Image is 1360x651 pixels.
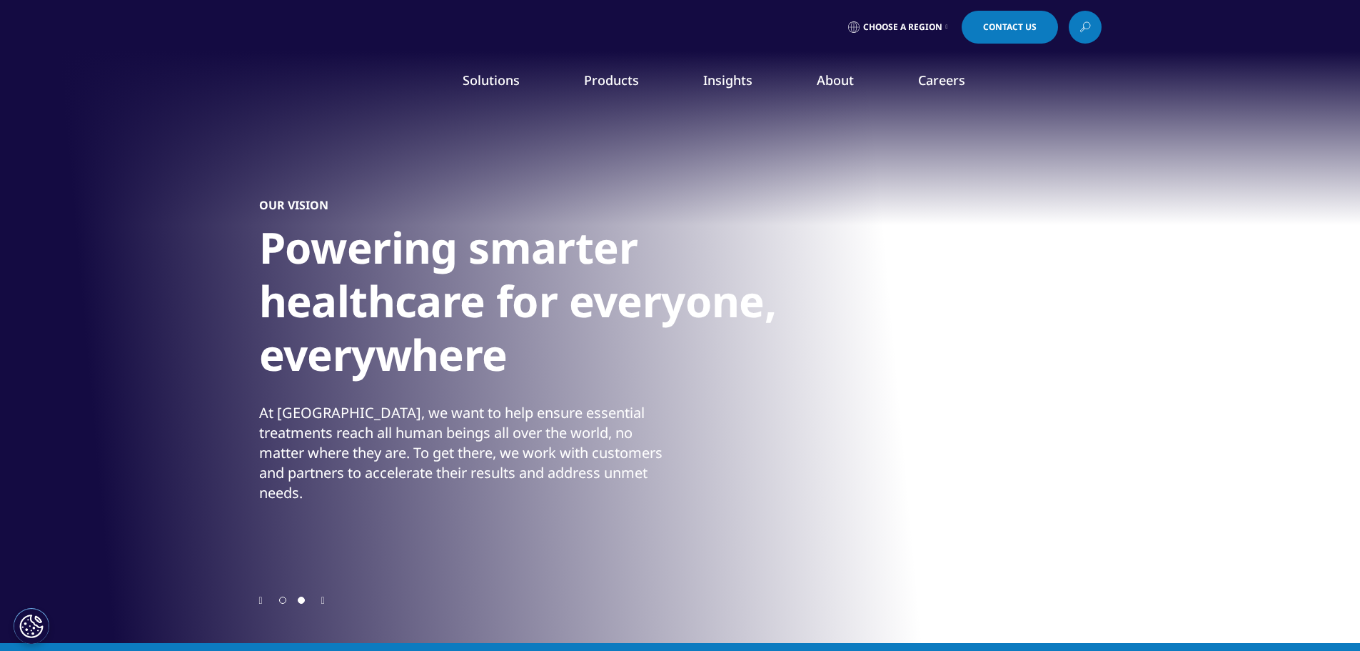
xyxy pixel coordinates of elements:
[259,593,263,607] div: Previous slide
[14,608,49,644] button: Cookies Settings
[259,107,1102,593] div: 2 / 2
[463,71,520,89] a: Solutions
[279,597,286,604] span: Go to slide 1
[918,71,965,89] a: Careers
[584,71,639,89] a: Products
[259,198,328,212] h5: OUR VISION
[259,403,677,503] div: At [GEOGRAPHIC_DATA], we want to help ensure essential treatments reach all human beings all over...
[817,71,854,89] a: About
[983,23,1037,31] span: Contact Us
[962,11,1058,44] a: Contact Us
[298,597,305,604] span: Go to slide 2
[703,71,752,89] a: Insights
[259,221,795,390] h1: Powering smarter healthcare for everyone, everywhere
[321,593,325,607] div: Next slide
[379,50,1102,117] nav: Primary
[863,21,942,33] span: Choose a Region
